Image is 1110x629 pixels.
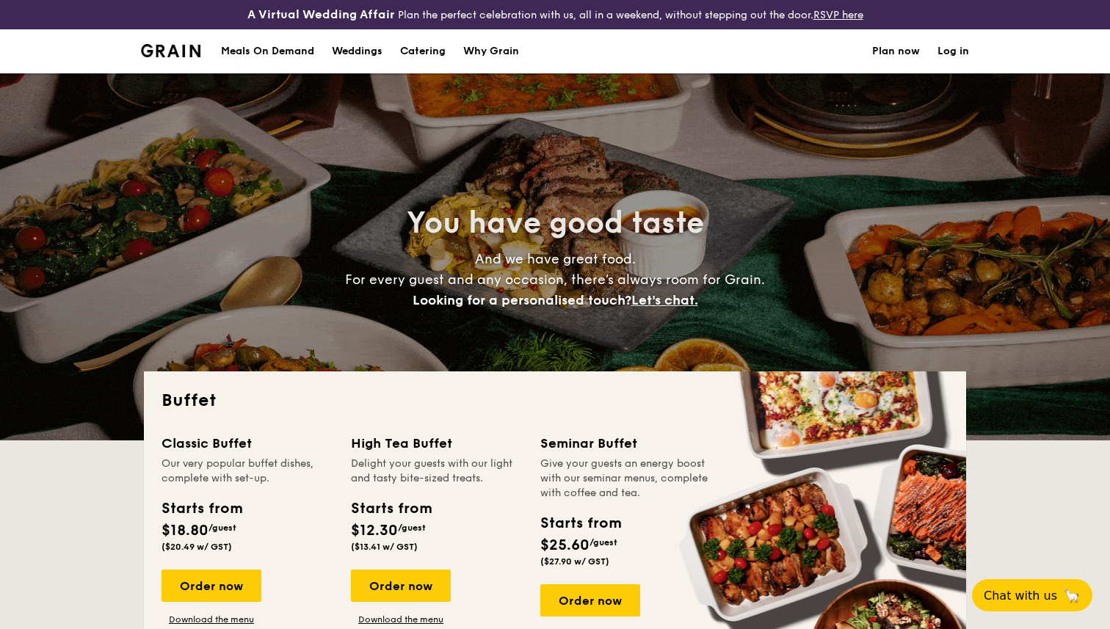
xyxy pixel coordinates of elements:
span: Let's chat. [631,292,698,308]
a: Logotype [141,44,200,57]
span: ($13.41 w/ GST) [351,542,418,552]
span: $12.30 [351,522,398,539]
a: Plan now [872,29,920,73]
div: Starts from [162,498,242,520]
button: Chat with us🦙 [972,579,1092,611]
a: RSVP here [813,9,863,21]
div: Give your guests an energy boost with our seminar menus, complete with coffee and tea. [540,457,712,501]
h1: Catering [400,29,446,73]
div: Order now [162,570,261,602]
img: Grain [141,44,200,57]
span: /guest [208,523,236,533]
div: Why Grain [463,29,519,73]
h4: A Virtual Wedding Affair [247,6,395,23]
span: 🦙 [1063,587,1081,604]
span: ($20.49 w/ GST) [162,542,232,552]
a: Meals On Demand [212,29,323,73]
div: Order now [351,570,451,602]
h2: Buffet [162,389,948,412]
span: /guest [398,523,426,533]
div: Starts from [540,512,620,534]
span: Chat with us [984,589,1057,603]
a: Log in [937,29,969,73]
div: Classic Buffet [162,433,333,454]
div: High Tea Buffet [351,433,523,454]
div: Weddings [332,29,382,73]
div: Seminar Buffet [540,433,712,454]
span: $18.80 [162,522,208,539]
div: Order now [540,584,640,617]
a: Download the menu [351,614,451,625]
div: Starts from [351,498,431,520]
span: $25.60 [540,537,590,554]
div: Our very popular buffet dishes, complete with set-up. [162,457,333,486]
div: Delight your guests with our light and tasty bite-sized treats. [351,457,523,486]
a: Weddings [323,29,391,73]
a: Catering [391,29,454,73]
a: Why Grain [454,29,528,73]
span: /guest [590,537,617,548]
div: Plan the perfect celebration with us, all in a weekend, without stepping out the door. [185,6,925,23]
span: ($27.90 w/ GST) [540,556,609,567]
div: Meals On Demand [221,29,314,73]
a: Download the menu [162,614,261,625]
